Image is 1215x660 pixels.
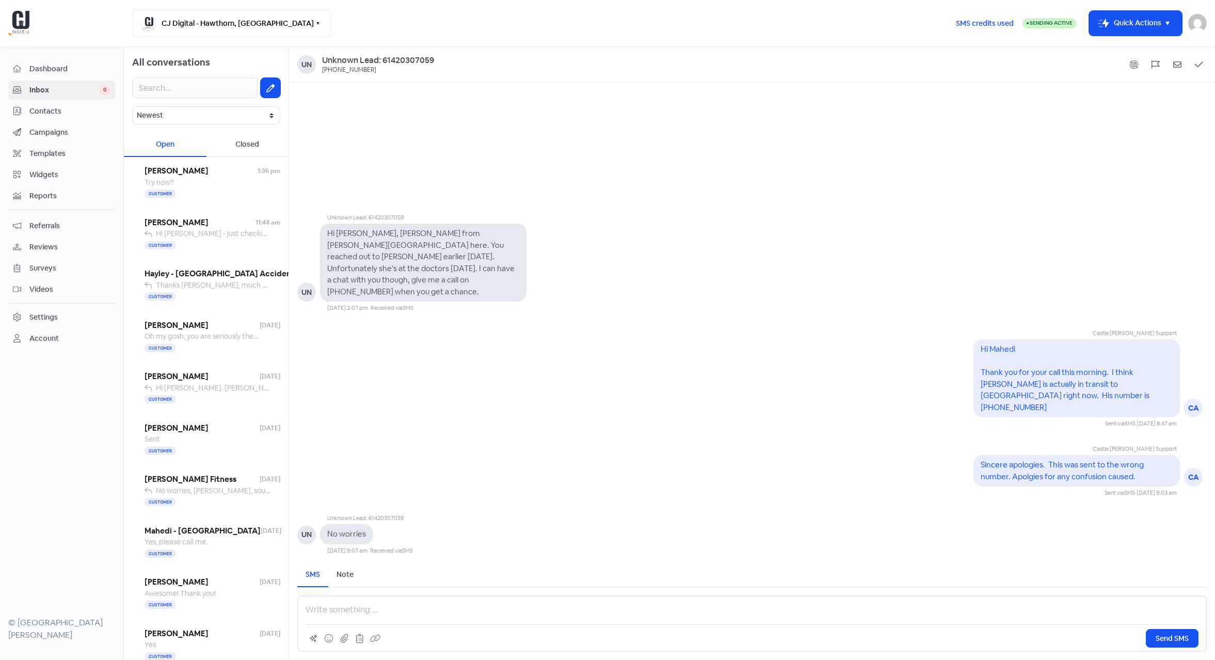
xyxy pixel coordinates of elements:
[145,628,260,640] span: [PERSON_NAME]
[145,292,176,301] span: Customer
[132,9,331,37] button: CJ Digital - Hawthorn, [GEOGRAPHIC_DATA]
[206,133,289,157] div: Closed
[327,529,366,539] pre: No worries
[8,329,115,348] a: Account
[145,178,174,187] span: Try now?
[1191,57,1207,72] button: Mark as closed
[145,241,176,249] span: Customer
[29,127,110,138] span: Campaigns
[1146,629,1198,648] button: Send SMS
[145,498,176,506] span: Customer
[29,148,110,159] span: Templates
[145,447,176,455] span: Customer
[145,320,260,332] span: [PERSON_NAME]
[8,259,115,278] a: Surveys
[402,547,413,554] span: SMS
[1022,17,1077,29] a: Sending Active
[145,332,579,341] span: Oh my gosh, you are seriously the best!!! Thank you so, so much for helping me with this. You don...
[145,422,260,434] span: [PERSON_NAME]
[981,344,1151,412] pre: Hi Mahedi Thank you for your call this morning. I think [PERSON_NAME] is actually in transit to [...
[306,569,320,580] div: SMS
[1003,329,1177,340] div: Castle [PERSON_NAME] Support
[322,66,376,74] div: [PHONE_NUMBER]
[29,263,110,274] span: Surveys
[260,577,280,587] span: [DATE]
[8,59,115,78] a: Dashboard
[1137,419,1177,428] div: [DATE] 8:47 am
[145,190,176,198] span: Customer
[327,213,526,224] div: Unknown Lead: 61420307059
[368,304,413,312] div: · Received via
[1148,57,1163,72] button: Flag conversation
[1003,445,1177,455] div: Castle [PERSON_NAME] Support
[132,77,258,98] input: Search...
[8,102,115,121] a: Contacts
[8,186,115,206] a: Reports
[132,56,210,68] span: All conversations
[297,55,316,74] div: Un
[8,280,115,299] a: Videos
[99,85,110,95] span: 0
[145,549,176,558] span: Customer
[29,221,110,231] span: Referrals
[1030,20,1073,26] span: Sending Active
[327,546,367,555] div: [DATE] 9:07 am
[8,308,115,327] a: Settings
[367,546,413,555] div: · Received via
[1124,489,1135,496] span: SMS
[29,191,110,201] span: Reports
[1126,57,1142,72] button: Show system messages
[145,601,176,609] span: Customer
[8,123,115,142] a: Campaigns
[981,460,1145,481] pre: Sincere apologies. This was sent to the wrong number. Apolgies for any confusion caused.
[145,434,160,444] span: Sent
[260,423,280,433] span: [DATE]
[1184,399,1203,417] div: CA
[1188,14,1207,33] img: User
[145,576,260,588] span: [PERSON_NAME]
[145,395,176,403] span: Customer
[255,218,280,227] span: 11:44 am
[260,475,280,484] span: [DATE]
[1105,420,1137,427] span: Sent via ·
[124,133,206,157] div: Open
[29,169,110,180] span: Widgets
[145,537,207,546] span: Yes, please call me.
[29,106,110,117] span: Contacts
[156,383,1207,392] span: Hi [PERSON_NAME]. [PERSON_NAME] here at CJ Digital. We were trying to setup a mutual time for [PE...
[156,229,581,238] span: Hi [PERSON_NAME] - just checking in to see if you had had any luck tracing a spreadsheet of produ...
[29,333,59,344] div: Account
[322,55,434,66] a: Unknown Lead: 61420307059
[8,165,115,184] a: Widgets
[260,372,280,381] span: [DATE]
[1184,468,1203,486] div: CA
[403,304,413,311] span: SMS
[8,617,115,641] div: © [GEOGRAPHIC_DATA][PERSON_NAME]
[258,166,280,176] span: 1:36 pm
[1156,633,1189,644] span: Send SMS
[8,216,115,235] a: Referrals
[145,344,176,352] span: Customer
[1137,489,1177,497] div: [DATE] 9:03 am
[956,18,1014,29] span: SMS credits used
[145,217,255,229] span: [PERSON_NAME]
[156,280,304,290] span: Thanks [PERSON_NAME], much appreciated
[145,589,216,598] span: Awesome! Thank you!
[29,242,110,253] span: Reviews
[29,284,110,295] span: Videos
[337,569,354,580] div: Note
[260,629,280,638] span: [DATE]
[1105,489,1137,496] span: Sent via ·
[1125,420,1136,427] span: SMS
[145,371,260,383] span: [PERSON_NAME]
[8,238,115,257] a: Reviews
[327,514,413,525] div: Unknown Lead: 61420307059
[947,17,1022,28] a: SMS credits used
[261,526,281,536] span: [DATE]
[145,640,156,649] span: Yes
[29,312,58,323] div: Settings
[1089,11,1182,36] button: Quick Actions
[145,525,261,537] span: Mahedi - [GEOGRAPHIC_DATA]
[8,144,115,163] a: Templates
